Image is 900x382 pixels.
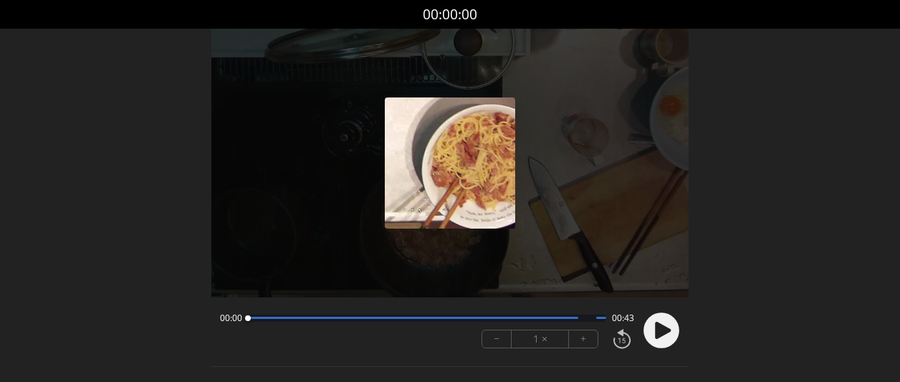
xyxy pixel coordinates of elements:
font: + [580,330,586,347]
font: 00:00:00 [423,4,477,24]
font: − [494,330,499,347]
img: ポスター画像 [385,97,516,229]
span: 00:00 [220,312,242,324]
button: − [482,330,512,348]
span: 00:43 [612,312,634,324]
font: 1 × [533,330,547,347]
button: + [569,330,598,348]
